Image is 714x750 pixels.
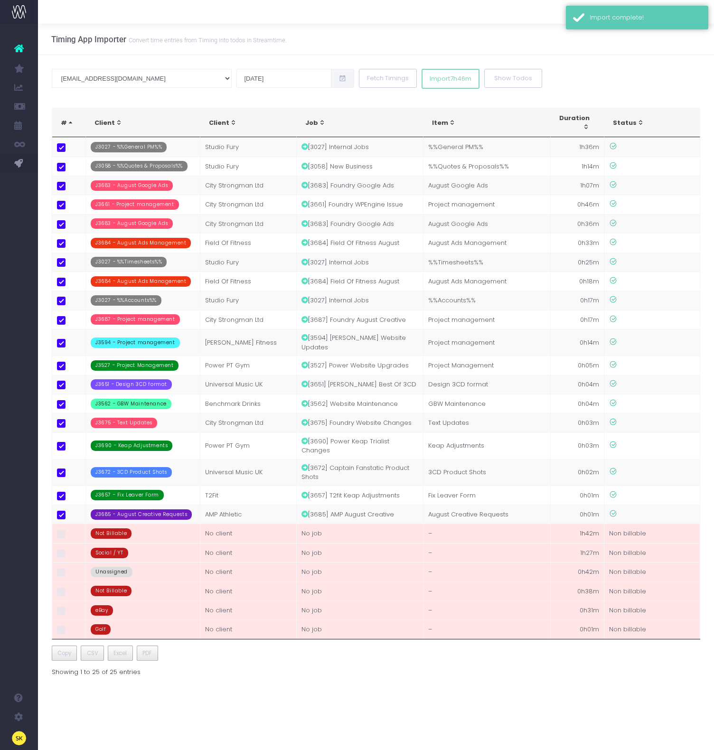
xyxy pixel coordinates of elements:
[200,413,296,432] td: City Strongman Ltd
[423,233,551,252] td: August Ads Management
[551,524,605,543] td: 1h42m
[423,543,551,562] td: –
[91,257,167,267] span: J3027 - %%Timesheets%%
[613,118,686,128] div: Status
[297,329,424,356] td: [3594] [PERSON_NAME] Website Updates
[108,646,133,661] button: Excel
[297,562,424,581] td: No job
[57,649,71,657] span: Copy
[297,176,424,195] td: [3683] Foundry Google Ads
[423,108,551,137] th: Item: activate to sort column ascending
[297,375,424,394] td: [3651] [PERSON_NAME] Best Of 3CD
[423,176,551,195] td: August Google Ads
[297,356,424,375] td: [3527] Power Website Upgrades
[297,459,424,486] td: [3672] Captain Fanstatic Product Shots
[91,199,179,210] span: J3661 - Project management
[423,413,551,432] td: Text Updates
[94,118,186,128] div: Client
[551,356,605,375] td: 0h05m
[423,137,551,156] td: %%General PM%%
[423,524,551,543] td: –
[551,214,605,233] td: 0h36m
[297,581,424,600] td: No job
[559,113,590,132] div: Duration
[91,379,172,390] span: J3651 - Design 3CD format
[52,108,86,137] th: #
[297,432,424,459] td: [3690] Power Keap Trialist Changes
[91,238,191,248] span: J3684 - August Ads Management
[200,214,296,233] td: City Strongman Ltd
[209,118,282,128] div: Client
[297,524,424,543] td: No job
[91,399,171,409] span: J3562 - GBW Maintenance
[423,214,551,233] td: August Google Ads
[91,490,164,500] span: J3657 - Fix Leaver Form
[551,233,605,252] td: 0h33m
[91,467,172,478] span: J3672 - 3CD Product Shots
[200,329,296,356] td: [PERSON_NAME] Fitness
[297,253,424,272] td: [3027] Internal Jobs
[200,432,296,459] td: Power PT Gym
[551,272,605,291] td: 0h18m
[423,272,551,291] td: August Ads Management
[91,441,172,451] span: J3690 - Keap Adjustments
[551,459,605,486] td: 0h02m
[551,394,605,413] td: 0h04m
[51,35,287,44] h3: Timing App Importer
[423,619,551,638] td: –
[200,486,296,505] td: T2Fit
[604,543,700,562] td: Non billable
[423,600,551,619] td: –
[604,619,700,638] td: Non billable
[137,646,158,661] button: PDF
[91,509,192,520] span: J3685 - August Creative Requests
[297,291,424,309] td: [3027] Internal Jobs
[450,75,471,83] span: 7h46m
[200,619,296,638] td: No client
[200,233,296,252] td: Field Of Fitness
[91,180,173,191] span: J3683 - August Google Ads
[604,562,700,581] td: Non billable
[200,524,296,543] td: No client
[423,459,551,486] td: 3CD Product Shots
[423,310,551,329] td: Project management
[305,118,409,128] div: Job
[86,108,200,137] th: Client: activate to sort column ascending
[297,413,424,432] td: [3675] Foundry Website Changes
[297,233,424,252] td: [3684] Field Of Fitness August
[91,418,157,428] span: J3675 - Text Updates
[422,69,479,89] button: Import7h46m
[200,176,296,195] td: City Strongman Ltd
[61,118,77,128] div: #
[200,108,296,137] th: Client: activate to sort column ascending
[12,731,26,745] img: images/default_profile_image.png
[604,524,700,543] td: Non billable
[551,619,605,638] td: 0h01m
[297,486,424,505] td: [3657] T2fit Keap Adjustments
[551,176,605,195] td: 1h07m
[236,69,331,88] input: Select date
[91,337,180,348] span: J3594 - Project management
[200,195,296,214] td: City Strongman Ltd
[200,310,296,329] td: City Strongman Ltd
[200,394,296,413] td: Benchmark Drinks
[423,291,551,309] td: %%Accounts%%
[423,375,551,394] td: Design 3CD format
[200,356,296,375] td: Power PT Gym
[52,662,141,677] div: Showing 1 to 25 of 25 entries
[297,505,424,524] td: [3685] AMP August Creative
[604,600,700,619] td: Non billable
[126,35,287,44] small: Convert time entries from Timing into todos in Streamtime.
[81,646,104,661] button: CSV
[200,600,296,619] td: No client
[91,218,173,229] span: J3683 - August Google Ads
[551,600,605,619] td: 0h31m
[200,562,296,581] td: No client
[551,413,605,432] td: 0h03m
[423,581,551,600] td: –
[297,619,424,638] td: No job
[551,310,605,329] td: 0h17m
[551,375,605,394] td: 0h04m
[551,253,605,272] td: 0h25m
[91,528,132,539] span: Not Billable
